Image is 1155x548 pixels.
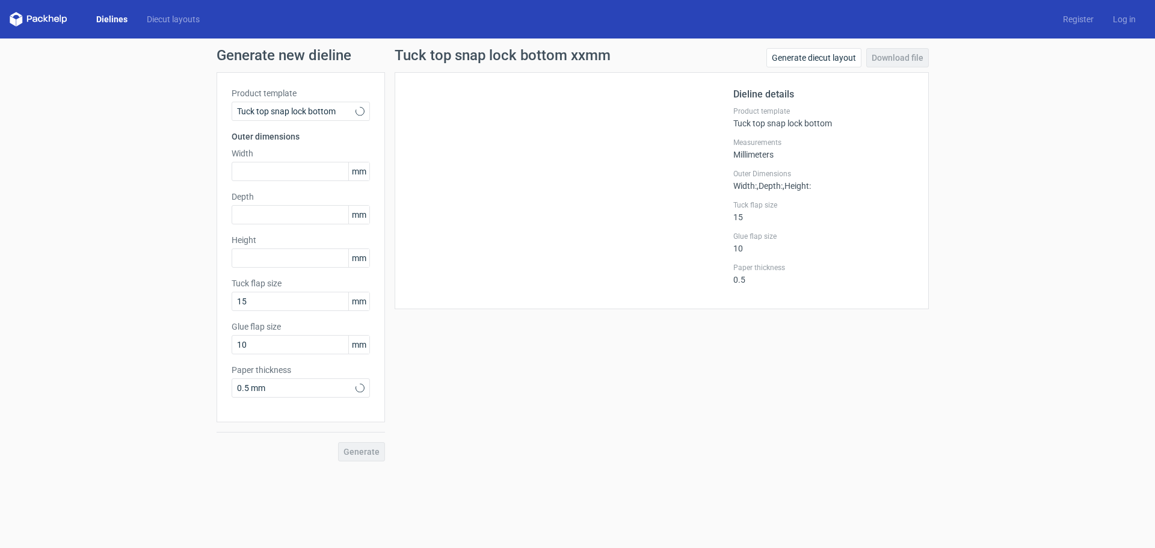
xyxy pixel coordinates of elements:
[733,232,914,241] label: Glue flap size
[766,48,861,67] a: Generate diecut layout
[87,13,137,25] a: Dielines
[733,200,914,222] div: 15
[348,162,369,180] span: mm
[733,200,914,210] label: Tuck flap size
[733,138,914,159] div: Millimeters
[395,48,611,63] h1: Tuck top snap lock bottom xxmm
[1103,13,1145,25] a: Log in
[232,364,370,376] label: Paper thickness
[217,48,938,63] h1: Generate new dieline
[733,87,914,102] h2: Dieline details
[232,234,370,246] label: Height
[232,191,370,203] label: Depth
[733,106,914,128] div: Tuck top snap lock bottom
[237,382,356,394] span: 0.5 mm
[733,232,914,253] div: 10
[232,277,370,289] label: Tuck flap size
[733,106,914,116] label: Product template
[783,181,811,191] span: , Height :
[733,181,757,191] span: Width :
[757,181,783,191] span: , Depth :
[348,292,369,310] span: mm
[348,249,369,267] span: mm
[348,206,369,224] span: mm
[733,263,914,272] label: Paper thickness
[733,263,914,285] div: 0.5
[237,105,356,117] span: Tuck top snap lock bottom
[232,87,370,99] label: Product template
[232,147,370,159] label: Width
[1053,13,1103,25] a: Register
[733,138,914,147] label: Measurements
[232,321,370,333] label: Glue flap size
[232,131,370,143] h3: Outer dimensions
[733,169,914,179] label: Outer Dimensions
[137,13,209,25] a: Diecut layouts
[348,336,369,354] span: mm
